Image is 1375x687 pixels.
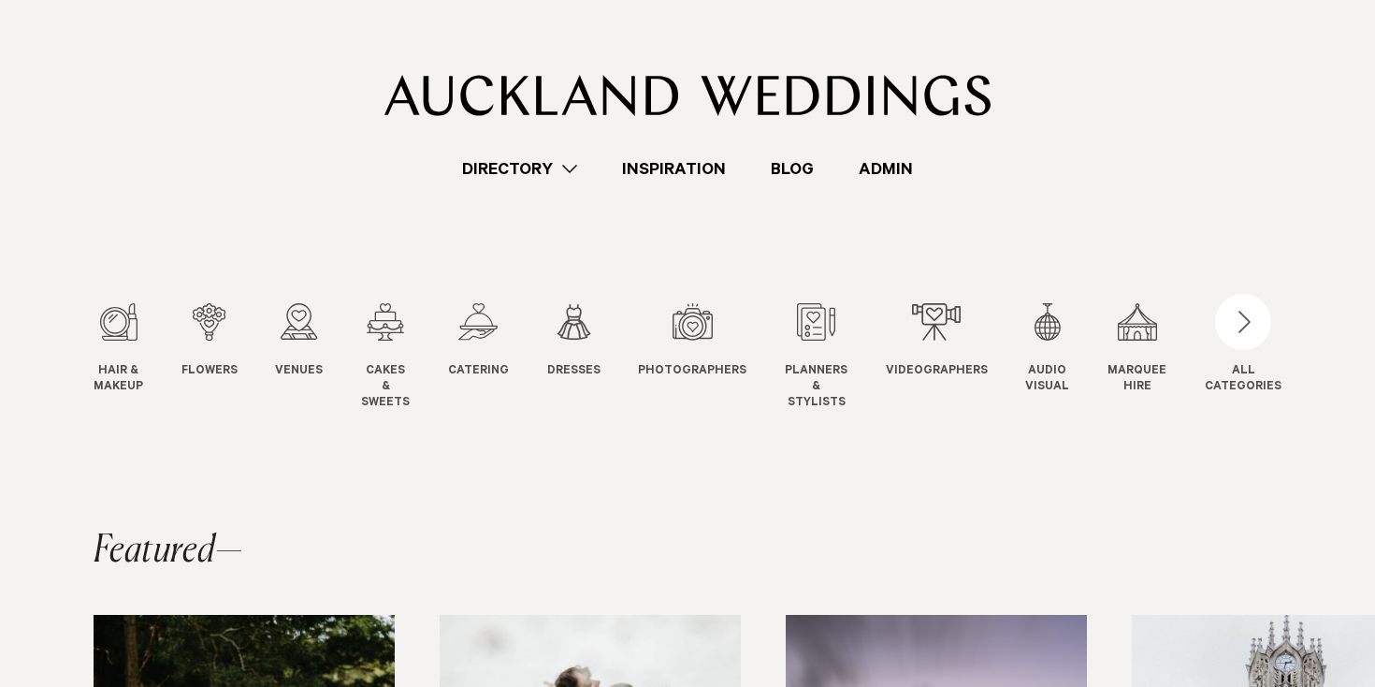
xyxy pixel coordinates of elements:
span: Marquee Hire [1107,364,1166,396]
swiper-slide: 3 / 12 [275,303,360,411]
a: Hair & Makeup [94,303,143,396]
img: Auckland Weddings Logo [384,75,991,116]
a: Flowers [181,303,238,380]
a: Dresses [547,303,601,380]
swiper-slide: 8 / 12 [785,303,885,411]
a: Cakes & Sweets [361,303,410,411]
span: Cakes & Sweets [361,364,410,411]
span: Catering [448,364,509,380]
swiper-slide: 11 / 12 [1107,303,1204,411]
span: Venues [275,364,323,380]
div: ALL CATEGORIES [1205,364,1281,396]
swiper-slide: 1 / 12 [94,303,181,411]
span: Photographers [638,364,746,380]
a: Blog [748,156,836,182]
a: Inspiration [600,156,748,182]
swiper-slide: 7 / 12 [638,303,784,411]
a: Photographers [638,303,746,380]
a: Videographers [886,303,988,380]
swiper-slide: 5 / 12 [448,303,546,411]
a: Venues [275,303,323,380]
a: Marquee Hire [1107,303,1166,396]
span: Videographers [886,364,988,380]
h2: Featured [94,533,243,570]
a: Planners & Stylists [785,303,847,411]
span: Hair & Makeup [94,364,143,396]
span: Flowers [181,364,238,380]
a: Audio Visual [1025,303,1069,396]
a: Directory [440,156,600,182]
swiper-slide: 9 / 12 [886,303,1025,411]
swiper-slide: 10 / 12 [1025,303,1107,411]
swiper-slide: 2 / 12 [181,303,275,411]
span: Dresses [547,364,601,380]
swiper-slide: 4 / 12 [361,303,447,411]
a: Admin [836,156,935,182]
button: ALLCATEGORIES [1205,303,1281,391]
span: Planners & Stylists [785,364,847,411]
a: Catering [448,303,509,380]
swiper-slide: 6 / 12 [547,303,638,411]
span: Audio Visual [1025,364,1069,396]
